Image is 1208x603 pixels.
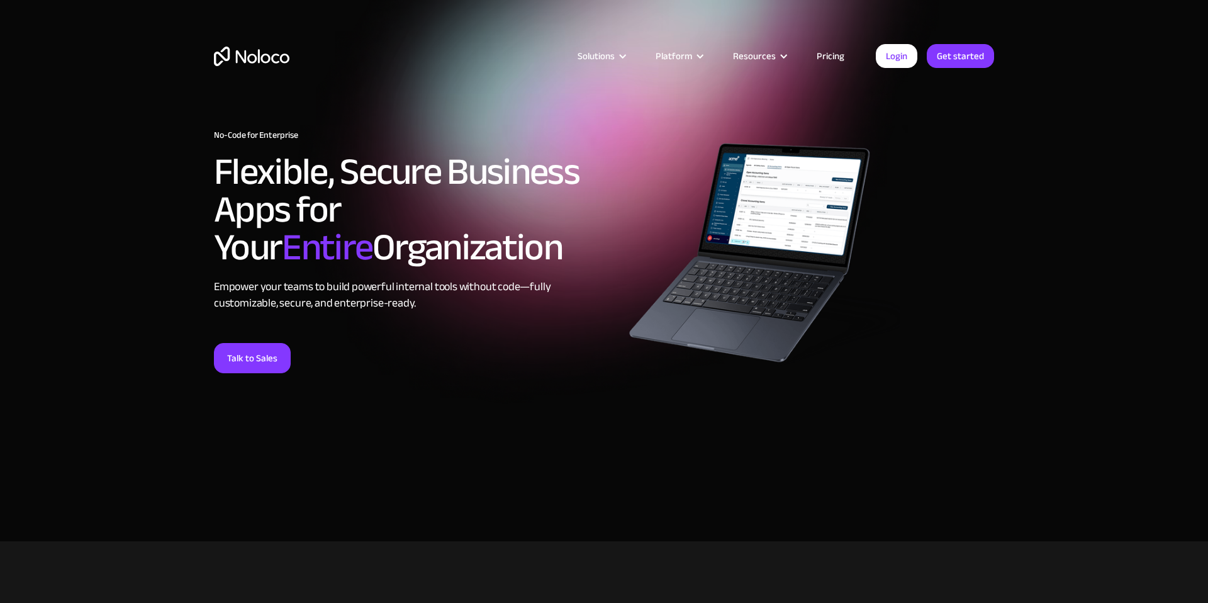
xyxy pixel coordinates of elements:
span: Entire [282,212,372,283]
h2: Flexible, Secure Business Apps for Your Organization [214,153,598,266]
div: Platform [656,48,692,64]
div: Resources [733,48,776,64]
h1: No-Code for Enterprise [214,130,598,140]
div: Solutions [562,48,640,64]
a: Login [876,44,917,68]
div: Solutions [578,48,615,64]
a: Pricing [801,48,860,64]
div: Resources [717,48,801,64]
div: Empower your teams to build powerful internal tools without code—fully customizable, secure, and ... [214,279,598,312]
a: home [214,47,289,66]
div: Platform [640,48,717,64]
a: Get started [927,44,994,68]
a: Talk to Sales [214,343,291,373]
